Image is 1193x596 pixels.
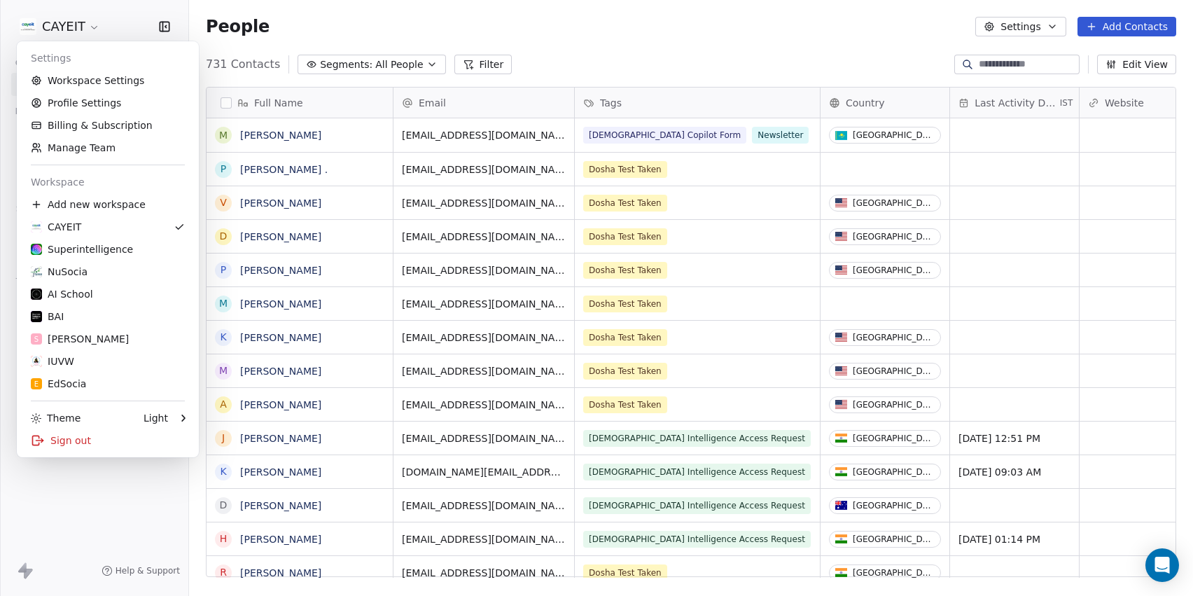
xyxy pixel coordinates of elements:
[600,96,622,110] span: Tags
[220,229,228,244] div: D
[206,56,280,73] span: 731 Contacts
[583,161,667,178] span: Dosha Test Taken
[975,17,1066,36] button: Settings
[402,465,566,479] span: [DOMAIN_NAME][EMAIL_ADDRESS][DOMAIN_NAME]
[240,500,321,511] a: [PERSON_NAME]
[31,332,129,346] div: [PERSON_NAME]
[958,431,1070,445] span: [DATE] 12:51 PM
[402,398,566,412] span: [EMAIL_ADDRESS][DOMAIN_NAME]
[853,130,935,140] div: [GEOGRAPHIC_DATA]
[240,433,321,444] a: [PERSON_NAME]
[219,363,228,378] div: M
[219,128,228,143] div: m
[583,430,811,447] span: [DEMOGRAPHIC_DATA] Intelligence Access Request
[31,311,42,322] img: bar1.webp
[254,96,303,110] span: Full Name
[42,18,85,36] span: CAYEIT
[583,296,667,312] span: Dosha Test Taken
[402,196,566,210] span: [EMAIL_ADDRESS][DOMAIN_NAME]
[31,242,133,256] div: Superintelligence
[402,331,566,345] span: [EMAIL_ADDRESS][DOMAIN_NAME]
[402,263,566,277] span: [EMAIL_ADDRESS][DOMAIN_NAME]
[402,297,566,311] span: [EMAIL_ADDRESS][DOMAIN_NAME]
[22,114,193,137] a: Billing & Subscription
[853,366,935,376] div: [GEOGRAPHIC_DATA]
[220,532,228,546] div: H
[402,230,566,244] span: [EMAIL_ADDRESS][DOMAIN_NAME]
[22,193,193,216] div: Add new workspace
[583,564,667,581] span: Dosha Test Taken
[1145,548,1179,582] div: Open Intercom Messenger
[402,128,566,142] span: [EMAIL_ADDRESS][DOMAIN_NAME]
[207,118,393,578] div: grid
[240,466,321,478] a: [PERSON_NAME]
[853,333,935,342] div: [GEOGRAPHIC_DATA]
[583,396,667,413] span: Dosha Test Taken
[31,265,88,279] div: NuSocia
[221,263,226,277] div: P
[853,501,935,511] div: [GEOGRAPHIC_DATA]
[853,568,935,578] div: [GEOGRAPHIC_DATA]
[240,366,321,377] a: [PERSON_NAME]
[240,130,321,141] a: [PERSON_NAME]
[219,296,228,311] div: M
[22,171,193,193] div: Workspace
[240,298,321,310] a: [PERSON_NAME]
[9,101,67,122] span: Marketing
[853,265,935,275] div: [GEOGRAPHIC_DATA]
[240,567,321,578] a: [PERSON_NAME]
[402,566,566,580] span: [EMAIL_ADDRESS][DOMAIN_NAME]
[1077,17,1176,36] button: Add Contacts
[20,18,36,35] img: CAYEIT%20Square%20Logo.png
[1097,55,1176,74] button: Edit View
[9,53,62,74] span: Contacts
[31,289,42,300] img: 3.png
[22,69,193,92] a: Workspace Settings
[402,162,566,176] span: [EMAIL_ADDRESS][DOMAIN_NAME]
[240,534,321,545] a: [PERSON_NAME]
[220,565,227,580] div: R
[402,532,566,546] span: [EMAIL_ADDRESS][DOMAIN_NAME]
[34,334,39,345] span: S
[1105,96,1144,110] span: Website
[240,265,321,276] a: [PERSON_NAME]
[583,127,746,144] span: [DEMOGRAPHIC_DATA] Copilot Form
[958,465,1070,479] span: [DATE] 09:03 AM
[31,266,42,277] img: LOGO_1_WB.png
[583,329,667,346] span: Dosha Test Taken
[375,57,423,72] span: All People
[31,356,42,367] img: VedicU.png
[22,47,193,69] div: Settings
[220,195,227,210] div: V
[583,195,667,212] span: Dosha Test Taken
[10,271,44,292] span: Tools
[144,411,168,425] div: Light
[31,411,81,425] div: Theme
[240,399,321,410] a: [PERSON_NAME]
[31,244,42,255] img: sinews%20copy.png
[583,228,667,245] span: Dosha Test Taken
[31,377,86,391] div: EdSocia
[846,96,885,110] span: Country
[583,363,667,380] span: Dosha Test Taken
[583,531,811,548] span: [DEMOGRAPHIC_DATA] Intelligence Access Request
[320,57,372,72] span: Segments:
[853,400,935,410] div: [GEOGRAPHIC_DATA]
[222,431,225,445] div: J
[752,127,809,144] span: Newsletter
[402,431,566,445] span: [EMAIL_ADDRESS][DOMAIN_NAME]
[220,330,226,345] div: K
[853,198,935,208] div: [GEOGRAPHIC_DATA]
[975,96,1057,110] span: Last Activity Date
[22,429,193,452] div: Sign out
[31,287,93,301] div: AI School
[22,137,193,159] a: Manage Team
[116,565,180,576] span: Help & Support
[31,310,64,324] div: BAI
[10,198,46,219] span: Sales
[31,221,42,233] img: CAYEIT%20Square%20Logo.png
[220,397,227,412] div: A
[402,499,566,513] span: [EMAIL_ADDRESS][DOMAIN_NAME]
[454,55,512,74] button: Filter
[22,92,193,114] a: Profile Settings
